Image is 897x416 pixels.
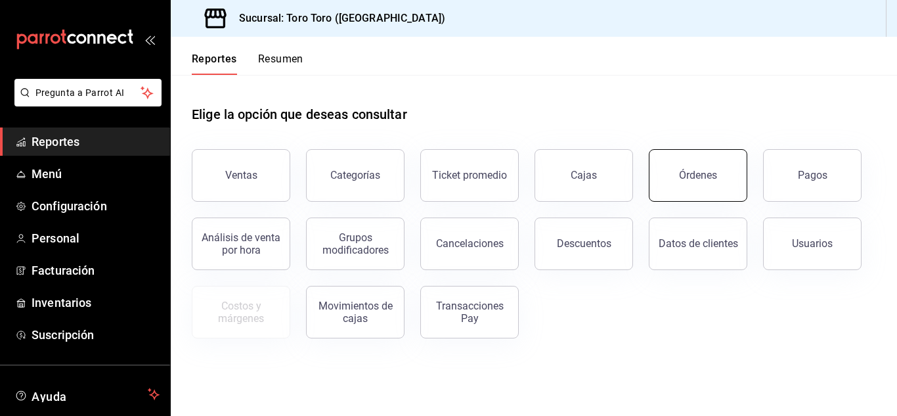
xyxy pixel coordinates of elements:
[763,218,862,270] button: Usuarios
[798,169,827,181] div: Pagos
[679,169,717,181] div: Órdenes
[429,300,510,325] div: Transacciones Pay
[420,286,519,338] button: Transacciones Pay
[32,229,160,247] span: Personal
[32,262,160,279] span: Facturación
[420,149,519,202] button: Ticket promedio
[200,300,282,325] div: Costos y márgenes
[258,53,303,75] button: Resumen
[192,149,290,202] button: Ventas
[306,286,405,338] button: Movimientos de cajas
[535,149,633,202] button: Cajas
[557,237,611,250] div: Descuentos
[32,133,160,150] span: Reportes
[200,231,282,256] div: Análisis de venta por hora
[225,169,257,181] div: Ventas
[192,53,237,75] button: Reportes
[535,218,633,270] button: Descuentos
[32,326,160,344] span: Suscripción
[649,218,747,270] button: Datos de clientes
[144,34,155,45] button: open_drawer_menu
[14,79,162,106] button: Pregunta a Parrot AI
[432,169,507,181] div: Ticket promedio
[306,149,405,202] button: Categorías
[436,237,504,250] div: Cancelaciones
[35,86,141,100] span: Pregunta a Parrot AI
[763,149,862,202] button: Pagos
[192,286,290,338] button: Contrata inventarios para ver este reporte
[32,165,160,183] span: Menú
[9,95,162,109] a: Pregunta a Parrot AI
[571,169,597,181] div: Cajas
[192,218,290,270] button: Análisis de venta por hora
[649,149,747,202] button: Órdenes
[420,218,519,270] button: Cancelaciones
[192,53,303,75] div: navigation tabs
[32,197,160,215] span: Configuración
[32,386,142,402] span: Ayuda
[229,11,445,26] h3: Sucursal: Toro Toro ([GEOGRAPHIC_DATA])
[315,231,396,256] div: Grupos modificadores
[659,237,738,250] div: Datos de clientes
[315,300,396,325] div: Movimientos de cajas
[792,237,833,250] div: Usuarios
[32,294,160,312] span: Inventarios
[306,218,405,270] button: Grupos modificadores
[192,104,407,124] h1: Elige la opción que deseas consultar
[330,169,380,181] div: Categorías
